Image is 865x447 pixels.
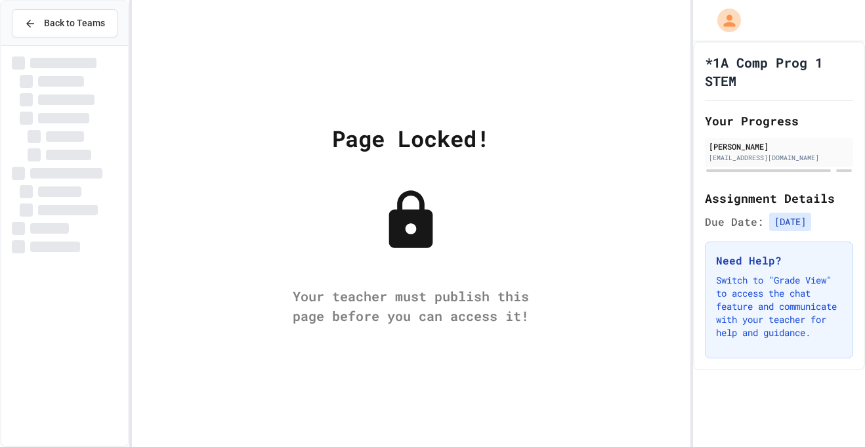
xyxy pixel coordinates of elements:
[709,153,849,163] div: [EMAIL_ADDRESS][DOMAIN_NAME]
[704,5,744,35] div: My Account
[332,121,490,155] div: Page Locked!
[705,189,853,207] h2: Assignment Details
[12,9,117,37] button: Back to Teams
[705,112,853,130] h2: Your Progress
[716,253,842,268] h3: Need Help?
[705,53,853,90] h1: *1A Comp Prog 1 STEM
[44,16,105,30] span: Back to Teams
[280,286,542,326] div: Your teacher must publish this page before you can access it!
[716,274,842,339] p: Switch to "Grade View" to access the chat feature and communicate with your teacher for help and ...
[709,140,849,152] div: [PERSON_NAME]
[705,214,764,230] span: Due Date:
[769,213,811,231] span: [DATE]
